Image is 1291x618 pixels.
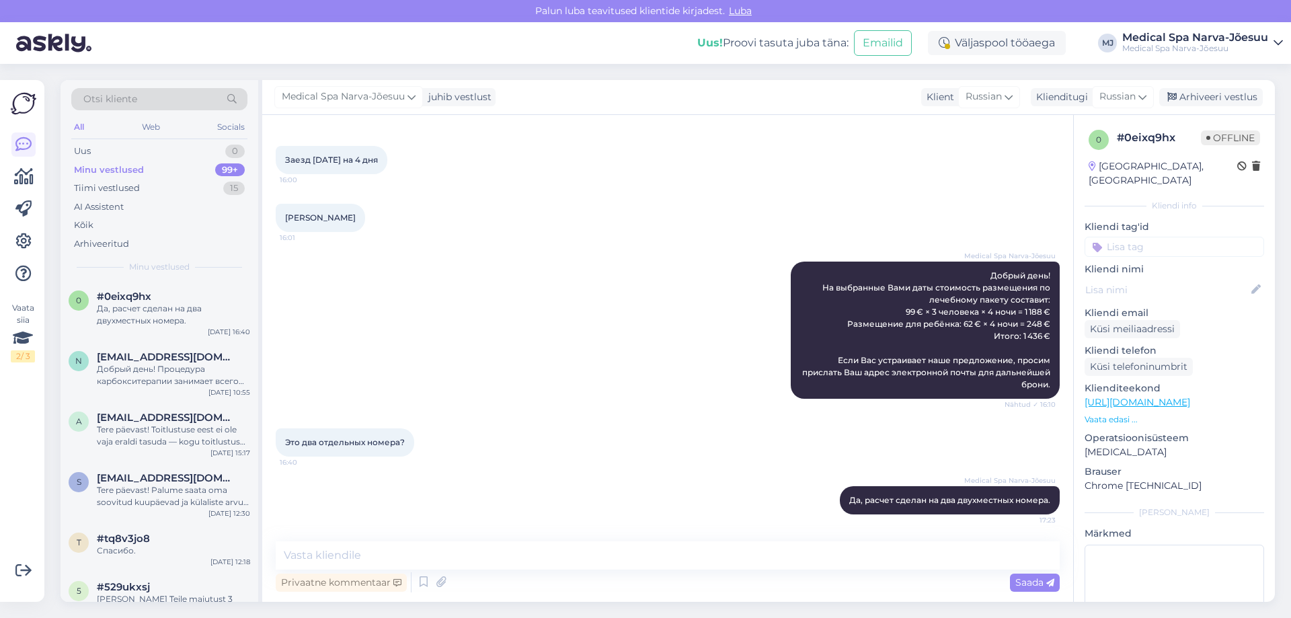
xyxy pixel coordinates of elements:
div: [DATE] 10:55 [208,387,250,397]
span: 5 [77,586,81,596]
span: Это два отдельных номера? [285,437,405,447]
div: # 0eixq9hx [1117,130,1201,146]
p: [MEDICAL_DATA] [1085,445,1264,459]
div: Minu vestlused [74,163,144,177]
span: Medical Spa Narva-Jõesuu [282,89,405,104]
span: a [76,416,82,426]
div: [GEOGRAPHIC_DATA], [GEOGRAPHIC_DATA] [1089,159,1237,188]
span: 17:23 [1005,515,1056,525]
div: [DATE] 16:40 [208,327,250,337]
span: Medical Spa Narva-Jõesuu [964,251,1056,261]
div: Arhiveeri vestlus [1159,88,1263,106]
span: Saada [1015,576,1054,588]
div: Klient [921,90,954,104]
span: t [77,537,81,547]
button: Emailid [854,30,912,56]
p: Vaata edasi ... [1085,414,1264,426]
span: 0 [1096,134,1101,145]
div: Klienditugi [1031,90,1088,104]
span: Заезд [DATE] на 4 дня [285,155,378,165]
span: Otsi kliente [83,92,137,106]
p: Kliendi nimi [1085,262,1264,276]
span: Offline [1201,130,1260,145]
div: Väljaspool tööaega [928,31,1066,55]
div: [PERSON_NAME] [1085,506,1264,518]
p: Klienditeekond [1085,381,1264,395]
a: Medical Spa Narva-JõesuuMedical Spa Narva-Jõesuu [1122,32,1283,54]
div: Kliendi info [1085,200,1264,212]
div: [PERSON_NAME] Teile majutust 3 ööks ajavahemikus 12.–15.09 kaheses standardtoas. Majutuse hind: 6... [97,593,250,617]
div: All [71,118,87,136]
span: Luba [725,5,756,17]
span: Nähtud ✓ 16:10 [1005,399,1056,410]
div: Socials [214,118,247,136]
div: Arhiveeritud [74,237,129,251]
div: 2 / 3 [11,350,35,362]
span: Minu vestlused [129,261,190,273]
div: Kõik [74,219,93,232]
span: [PERSON_NAME] [285,213,356,223]
div: AI Assistent [74,200,124,214]
div: Medical Spa Narva-Jõesuu [1122,43,1268,54]
div: Да, расчет сделан на два двухместных номера. [97,303,250,327]
div: MJ [1098,34,1117,52]
div: 15 [223,182,245,195]
div: [DATE] 15:17 [210,448,250,458]
div: Спасибо. [97,545,250,557]
p: Kliendi telefon [1085,344,1264,358]
p: Kliendi tag'id [1085,220,1264,234]
b: Uus! [697,36,723,49]
span: Да, расчет сделан на два двухместных номера. [849,495,1050,505]
span: Russian [1099,89,1136,104]
p: Operatsioonisüsteem [1085,431,1264,445]
span: n [75,356,82,366]
div: Tiimi vestlused [74,182,140,195]
input: Lisa nimi [1085,282,1249,297]
span: #tq8v3jo8 [97,533,150,545]
span: #529ukxsj [97,581,150,593]
div: Medical Spa Narva-Jõesuu [1122,32,1268,43]
div: Добрый день! Процедура карбокситерапии занимает всего около 10 минут. [97,363,250,387]
span: Russian [966,89,1002,104]
div: [DATE] 12:30 [208,508,250,518]
span: sabsuke@hotmail.com [97,472,237,484]
a: [URL][DOMAIN_NAME] [1085,396,1190,408]
span: Medical Spa Narva-Jõesuu [964,475,1056,486]
span: 16:00 [280,175,330,185]
div: Web [139,118,163,136]
div: juhib vestlust [423,90,492,104]
div: Privaatne kommentaar [276,574,407,592]
p: Kliendi email [1085,306,1264,320]
img: Askly Logo [11,91,36,116]
div: Proovi tasuta juba täna: [697,35,849,51]
span: 16:01 [280,233,330,243]
div: Uus [74,145,91,158]
div: [DATE] 12:18 [210,557,250,567]
span: #0eixq9hx [97,291,151,303]
div: 99+ [215,163,245,177]
p: Märkmed [1085,527,1264,541]
p: Brauser [1085,465,1264,479]
span: airimyrk@gmail.com [97,412,237,424]
div: Tere päevast! Palume saata oma soovitud kuupäevad ja külaliste arvu e-posti aadressile [EMAIL_ADD... [97,484,250,508]
span: 0 [76,295,81,305]
div: Küsi telefoninumbrit [1085,358,1193,376]
span: 16:40 [280,457,330,467]
div: Tere päevast! Toitlustuse eest ei ole vaja eraldi tasuda — kogu toitlustus on juba retriidi hinna... [97,424,250,448]
div: Küsi meiliaadressi [1085,320,1180,338]
input: Lisa tag [1085,237,1264,257]
p: Chrome [TECHNICAL_ID] [1085,479,1264,493]
div: Vaata siia [11,302,35,362]
div: 0 [225,145,245,158]
span: natalja-filippova@bk.ru [97,351,237,363]
span: s [77,477,81,487]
